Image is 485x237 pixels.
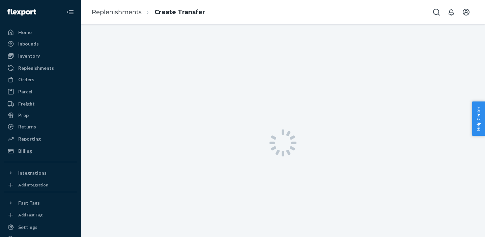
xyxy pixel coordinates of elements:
button: Open account menu [459,5,473,19]
a: Replenishments [4,63,77,73]
button: Open Search Box [430,5,443,19]
button: Close Navigation [63,5,77,19]
div: Inventory [18,53,40,59]
div: Add Integration [18,182,48,188]
a: Freight [4,98,77,109]
a: Create Transfer [154,8,205,16]
div: Settings [18,224,37,231]
a: Orders [4,74,77,85]
div: Integrations [18,170,47,176]
div: Fast Tags [18,200,40,206]
a: Parcel [4,86,77,97]
a: Replenishments [92,8,142,16]
a: Add Fast Tag [4,211,77,219]
img: Flexport logo [7,9,36,16]
a: Reporting [4,134,77,144]
div: Orders [18,76,34,83]
a: Prep [4,110,77,121]
button: Fast Tags [4,198,77,208]
div: Prep [18,112,29,119]
a: Add Integration [4,181,77,189]
ol: breadcrumbs [86,2,210,22]
a: Billing [4,146,77,156]
button: Integrations [4,168,77,178]
div: Replenishments [18,65,54,71]
div: Freight [18,100,35,107]
div: Reporting [18,136,41,142]
a: Home [4,27,77,38]
div: Billing [18,148,32,154]
div: Parcel [18,88,32,95]
div: Returns [18,123,36,130]
div: Add Fast Tag [18,212,42,218]
a: Settings [4,222,77,233]
a: Inbounds [4,38,77,49]
div: Inbounds [18,40,39,47]
button: Open notifications [445,5,458,19]
div: Home [18,29,32,36]
a: Returns [4,121,77,132]
button: Help Center [472,101,485,136]
a: Inventory [4,51,77,61]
